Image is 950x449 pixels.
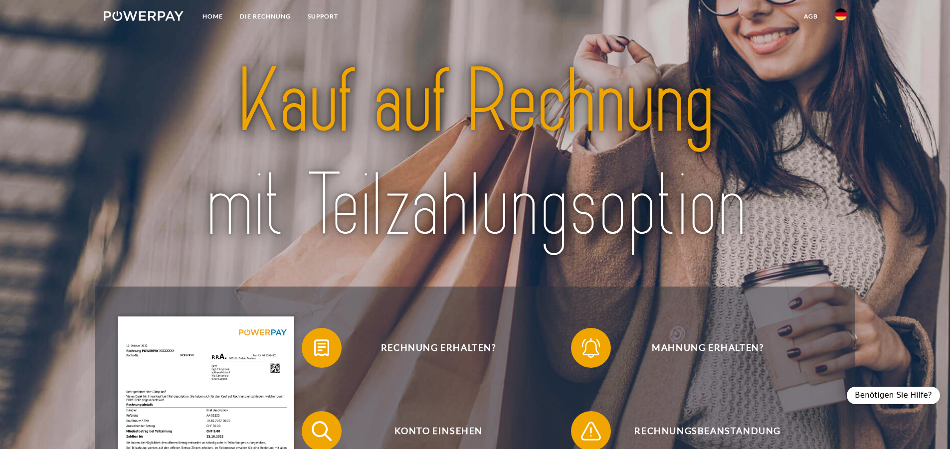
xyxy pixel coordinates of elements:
div: Benötigen Sie Hilfe? [847,387,940,404]
button: Mahnung erhalten? [571,328,830,368]
a: Home [194,7,231,25]
img: qb_bill.svg [309,335,334,360]
img: title-powerpay_de.svg [140,45,810,263]
span: Rechnung erhalten? [316,328,561,368]
span: Mahnung erhalten? [585,328,830,368]
a: agb [795,7,826,25]
img: de [835,8,847,20]
a: SUPPORT [299,7,347,25]
img: logo-powerpay-white.svg [104,11,184,21]
button: Rechnung erhalten? [302,328,561,368]
img: qb_search.svg [309,419,334,444]
a: DIE RECHNUNG [231,7,299,25]
img: qb_warning.svg [578,419,603,444]
img: qb_bell.svg [578,335,603,360]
